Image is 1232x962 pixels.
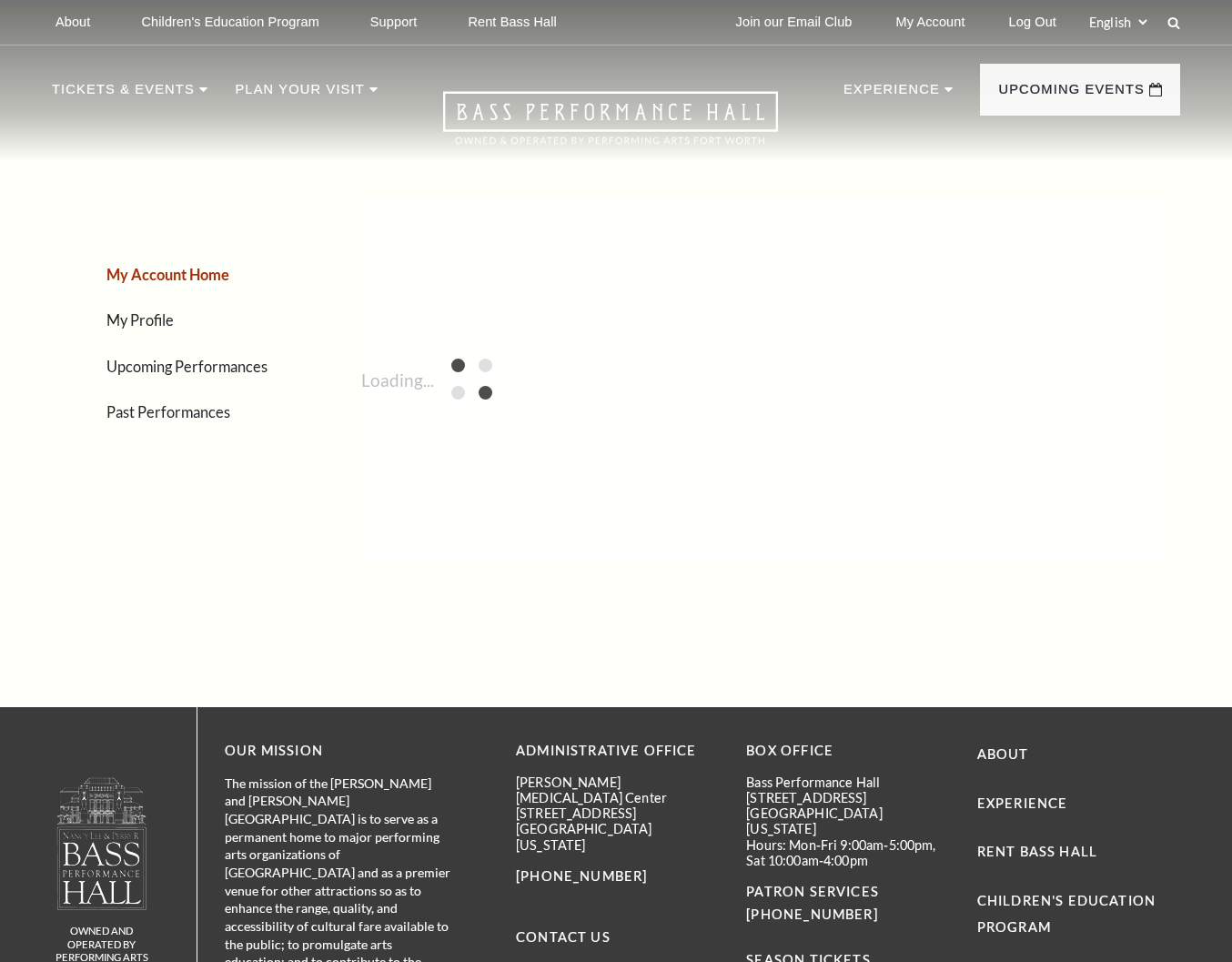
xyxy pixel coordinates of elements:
[235,78,364,111] p: Plan Your Visit
[516,866,719,888] p: [PHONE_NUMBER]
[516,805,719,821] p: [STREET_ADDRESS]
[746,837,949,869] p: Hours: Mon-Fri 9:00am-5:00pm, Sat 10:00am-4:00pm
[516,821,719,853] p: [GEOGRAPHIC_DATA][US_STATE]
[746,881,949,927] p: PATRON SERVICES [PHONE_NUMBER]
[106,266,229,283] a: My Account Home
[977,795,1068,811] a: Experience
[370,15,418,30] p: Support
[516,929,611,945] a: Contact Us
[106,311,174,329] a: My Profile
[516,775,719,806] p: [PERSON_NAME][MEDICAL_DATA] Center
[106,403,230,420] a: Past Performances
[746,775,949,790] p: Bass Performance Hall
[843,78,940,111] p: Experience
[141,15,318,30] p: Children's Education Program
[746,740,949,763] p: BOX OFFICE
[977,893,1156,935] a: Children's Education Program
[468,15,557,30] p: Rent Bass Hall
[746,805,949,837] p: [GEOGRAPHIC_DATA][US_STATE]
[746,790,949,805] p: [STREET_ADDRESS]
[225,740,452,763] p: OUR MISSION
[56,776,148,910] img: logo-footer.png
[977,746,1029,762] a: About
[52,78,195,111] p: Tickets & Events
[1086,14,1150,31] select: Select:
[106,358,268,375] a: Upcoming Performances
[977,844,1097,859] a: Rent Bass Hall
[56,15,90,30] p: About
[998,78,1145,111] p: Upcoming Events
[516,740,719,763] p: Administrative Office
